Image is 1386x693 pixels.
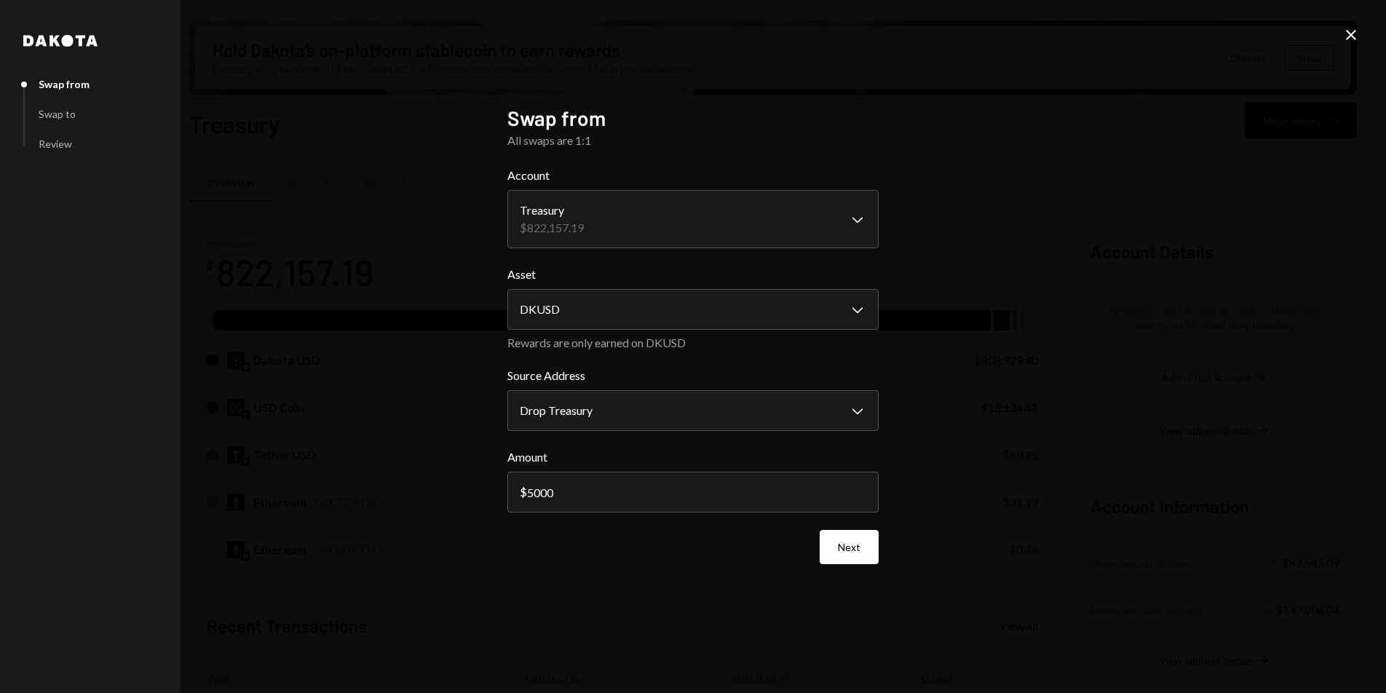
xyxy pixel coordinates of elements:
label: Source Address [507,367,879,384]
button: Account [507,190,879,248]
label: Asset [507,266,879,283]
h2: Swap from [507,104,879,132]
button: Asset [507,289,879,330]
input: 0.00 [507,472,879,512]
div: All swaps are 1:1 [507,132,879,149]
div: Review [39,138,72,150]
div: Swap to [39,108,76,120]
div: Swap from [39,78,90,90]
label: Amount [507,448,879,466]
label: Account [507,167,879,184]
div: Rewards are only earned on DKUSD [507,336,879,349]
button: Next [820,530,879,564]
button: Source Address [507,390,879,431]
div: $ [520,485,527,499]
